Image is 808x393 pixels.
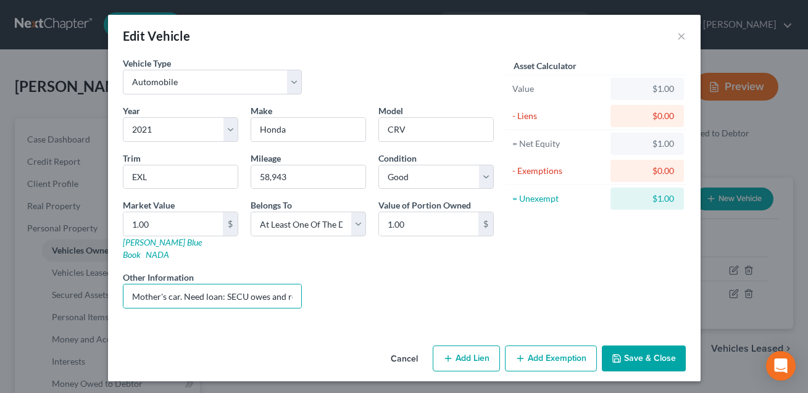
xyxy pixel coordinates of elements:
[378,104,403,117] label: Model
[512,110,606,122] div: - Liens
[379,118,493,141] input: ex. Altima
[514,59,577,72] label: Asset Calculator
[123,271,194,284] label: Other Information
[478,212,493,236] div: $
[123,199,175,212] label: Market Value
[146,249,169,260] a: NADA
[505,345,597,371] button: Add Exemption
[512,192,606,205] div: = Unexempt
[379,212,478,236] input: 0.00
[251,165,365,189] input: --
[123,165,238,189] input: ex. LS, LT, etc
[512,83,606,95] div: Value
[381,347,428,371] button: Cancel
[123,104,140,117] label: Year
[123,212,223,236] input: 0.00
[123,284,302,308] input: (optional)
[512,138,606,150] div: = Net Equity
[123,237,202,260] a: [PERSON_NAME] Blue Book
[123,27,191,44] div: Edit Vehicle
[123,57,171,70] label: Vehicle Type
[251,105,272,116] span: Make
[251,200,292,210] span: Belongs To
[620,165,674,177] div: $0.00
[620,192,674,205] div: $1.00
[251,152,281,165] label: Mileage
[620,110,674,122] div: $0.00
[251,118,365,141] input: ex. Nissan
[123,152,141,165] label: Trim
[378,152,417,165] label: Condition
[677,28,686,43] button: ×
[223,212,238,236] div: $
[766,351,796,381] div: Open Intercom Messenger
[512,165,606,177] div: - Exemptions
[620,138,674,150] div: $1.00
[378,199,471,212] label: Value of Portion Owned
[433,345,500,371] button: Add Lien
[620,83,674,95] div: $1.00
[602,345,686,371] button: Save & Close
